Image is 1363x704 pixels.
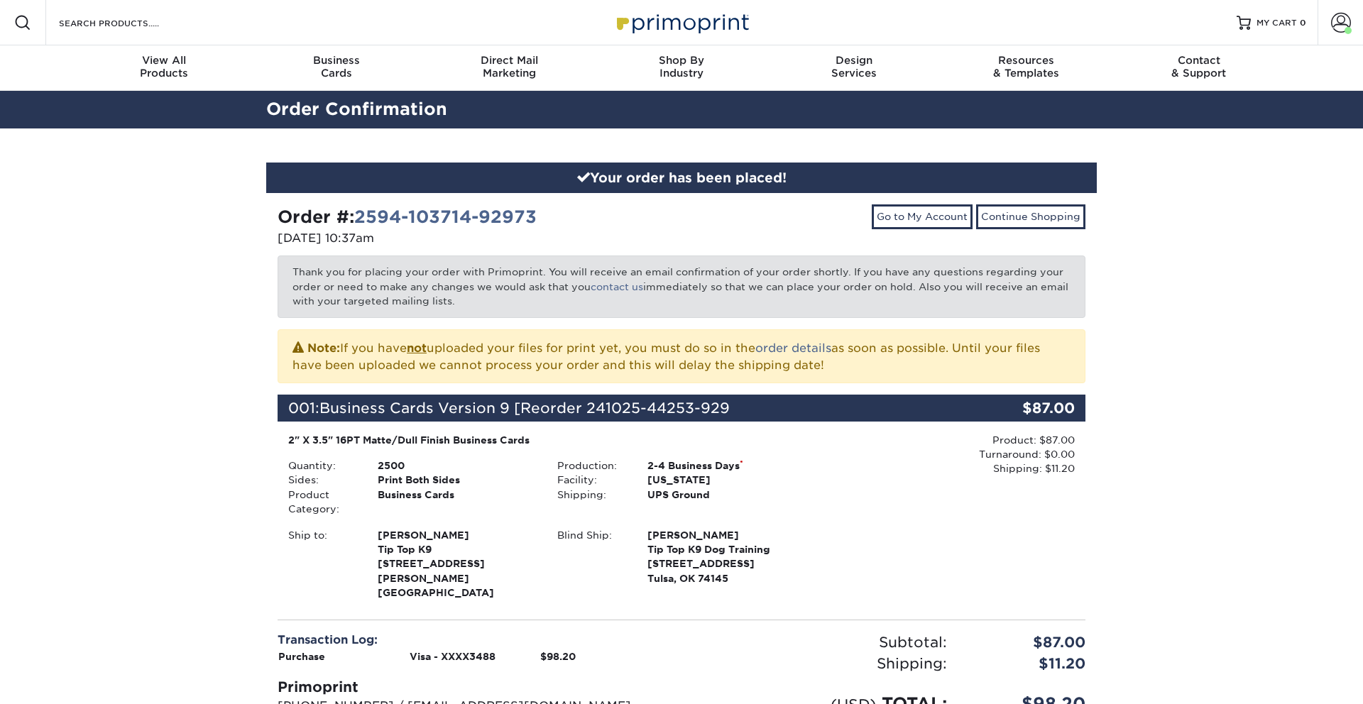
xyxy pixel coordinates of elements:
[958,632,1096,653] div: $87.00
[547,458,636,473] div: Production:
[278,255,1085,317] p: Thank you for placing your order with Primoprint. You will receive an email confirmation of your ...
[251,45,423,91] a: BusinessCards
[767,45,940,91] a: DesignServices
[278,651,325,662] strong: Purchase
[278,488,367,517] div: Product Category:
[378,528,536,599] strong: [GEOGRAPHIC_DATA]
[596,54,768,79] div: Industry
[976,204,1085,229] a: Continue Shopping
[958,653,1096,674] div: $11.20
[1112,54,1285,79] div: & Support
[378,528,536,542] span: [PERSON_NAME]
[367,473,547,487] div: Print Both Sides
[647,528,806,584] strong: Tulsa, OK 74145
[596,45,768,91] a: Shop ByIndustry
[266,163,1097,194] div: Your order has been placed!
[367,488,547,517] div: Business Cards
[423,45,596,91] a: Direct MailMarketing
[1300,18,1306,28] span: 0
[547,488,636,502] div: Shipping:
[816,433,1075,476] div: Product: $87.00 Turnaround: $0.00 Shipping: $11.20
[78,54,251,67] span: View All
[1112,45,1285,91] a: Contact& Support
[647,528,806,542] span: [PERSON_NAME]
[767,54,940,67] span: Design
[1112,54,1285,67] span: Contact
[940,54,1112,67] span: Resources
[367,458,547,473] div: 2500
[410,651,496,662] strong: Visa - XXXX3488
[78,45,251,91] a: View AllProducts
[58,14,196,31] input: SEARCH PRODUCTS.....
[951,395,1085,422] div: $87.00
[647,542,806,556] span: Tip Top K9 Dog Training
[278,632,671,649] div: Transaction Log:
[278,207,537,227] strong: Order #:
[378,556,536,585] span: [STREET_ADDRESS][PERSON_NAME]
[354,207,537,227] a: 2594-103714-92973
[423,54,596,79] div: Marketing
[940,54,1112,79] div: & Templates
[292,339,1071,374] p: If you have uploaded your files for print yet, you must do so in the as soon as possible. Until y...
[278,395,951,422] div: 001:
[755,341,831,355] a: order details
[1257,17,1297,29] span: MY CART
[278,230,671,247] p: [DATE] 10:37am
[378,542,536,556] span: Tip Top K9
[319,400,730,417] span: Business Cards Version 9 [Reorder 241025-44253-929
[591,281,643,292] a: contact us
[872,204,973,229] a: Go to My Account
[278,676,671,698] div: Primoprint
[251,54,423,67] span: Business
[288,433,806,447] div: 2" X 3.5" 16PT Matte/Dull Finish Business Cards
[307,341,340,355] strong: Note:
[681,653,958,674] div: Shipping:
[256,97,1107,123] h2: Order Confirmation
[540,651,576,662] strong: $98.20
[547,473,636,487] div: Facility:
[78,54,251,79] div: Products
[278,458,367,473] div: Quantity:
[547,528,636,586] div: Blind Ship:
[278,528,367,600] div: Ship to:
[407,341,427,355] b: not
[637,488,816,502] div: UPS Ground
[596,54,768,67] span: Shop By
[647,556,806,571] span: [STREET_ADDRESS]
[423,54,596,67] span: Direct Mail
[681,632,958,653] div: Subtotal:
[637,458,816,473] div: 2-4 Business Days
[767,54,940,79] div: Services
[251,54,423,79] div: Cards
[278,473,367,487] div: Sides:
[637,473,816,487] div: [US_STATE]
[611,7,752,38] img: Primoprint
[940,45,1112,91] a: Resources& Templates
